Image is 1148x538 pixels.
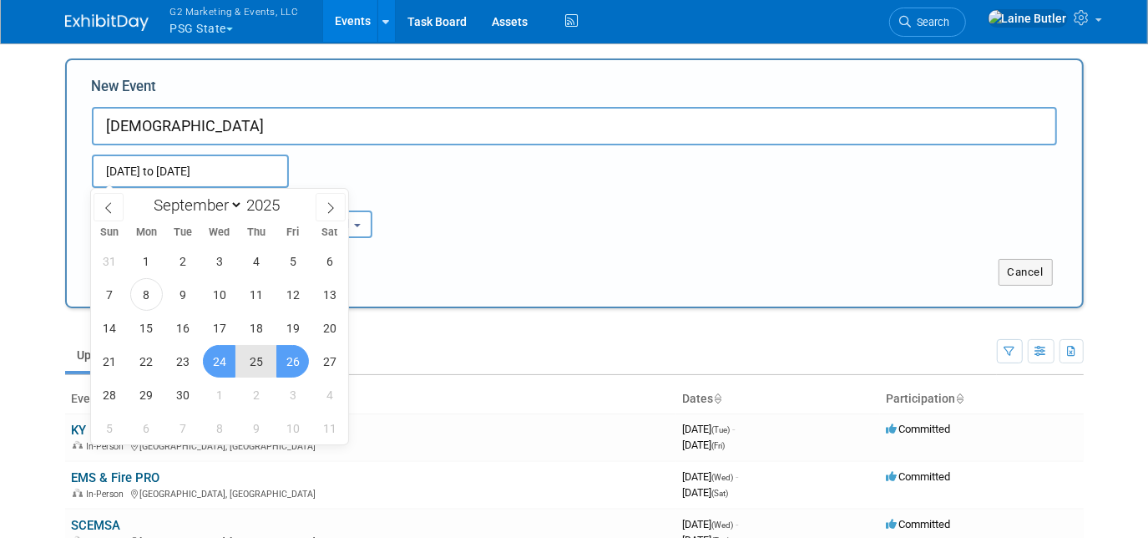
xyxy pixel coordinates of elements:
[683,423,736,435] span: [DATE]
[94,412,126,444] span: October 5, 2025
[887,518,951,530] span: Committed
[92,188,234,210] div: Attendance / Format:
[203,378,235,411] span: October 1, 2025
[714,392,722,405] a: Sort by Start Date
[276,312,309,344] span: September 19, 2025
[313,378,346,411] span: October 4, 2025
[887,423,951,435] span: Committed
[240,278,272,311] span: September 11, 2025
[733,423,736,435] span: -
[956,392,964,405] a: Sort by Participation Type
[683,470,739,483] span: [DATE]
[999,259,1053,286] button: Cancel
[130,412,163,444] span: October 6, 2025
[736,470,739,483] span: -
[167,312,200,344] span: September 16, 2025
[887,470,951,483] span: Committed
[203,345,235,378] span: September 24, 2025
[736,518,739,530] span: -
[167,378,200,411] span: September 30, 2025
[94,378,126,411] span: September 28, 2025
[87,441,129,452] span: In-Person
[203,245,235,277] span: September 3, 2025
[276,378,309,411] span: October 3, 2025
[203,312,235,344] span: September 17, 2025
[94,245,126,277] span: August 31, 2025
[240,312,272,344] span: September 18, 2025
[130,312,163,344] span: September 15, 2025
[65,14,149,31] img: ExhibitDay
[275,227,311,238] span: Fri
[147,195,243,216] select: Month
[683,518,739,530] span: [DATE]
[676,385,880,414] th: Dates
[276,245,309,277] span: September 5, 2025
[313,278,346,311] span: September 13, 2025
[130,245,163,277] span: September 1, 2025
[130,345,163,378] span: September 22, 2025
[92,155,289,188] input: Start Date - End Date
[167,345,200,378] span: September 23, 2025
[712,425,731,434] span: (Tue)
[313,412,346,444] span: October 11, 2025
[130,278,163,311] span: September 8, 2025
[65,385,676,414] th: Event
[72,439,670,452] div: [GEOGRAPHIC_DATA], [GEOGRAPHIC_DATA]
[240,378,272,411] span: October 2, 2025
[313,345,346,378] span: September 27, 2025
[712,520,734,530] span: (Wed)
[276,412,309,444] span: October 10, 2025
[203,278,235,311] span: September 10, 2025
[683,486,729,499] span: [DATE]
[259,188,401,210] div: Participation:
[167,278,200,311] span: September 9, 2025
[313,245,346,277] span: September 6, 2025
[240,245,272,277] span: September 4, 2025
[240,345,272,378] span: September 25, 2025
[889,8,966,37] a: Search
[73,441,83,449] img: In-Person Event
[683,439,726,451] span: [DATE]
[201,227,238,238] span: Wed
[73,489,83,497] img: In-Person Event
[276,278,309,311] span: September 12, 2025
[167,412,200,444] span: October 7, 2025
[276,345,309,378] span: September 26, 2025
[203,412,235,444] span: October 8, 2025
[94,345,126,378] span: September 21, 2025
[712,441,726,450] span: (Fri)
[128,227,164,238] span: Mon
[87,489,129,500] span: In-Person
[72,470,160,485] a: EMS & Fire PRO
[72,423,115,438] a: KY EMS
[311,227,348,238] span: Sat
[170,3,299,20] span: G2 Marketing & Events, LLC
[240,412,272,444] span: October 9, 2025
[243,195,293,215] input: Year
[313,312,346,344] span: September 20, 2025
[988,9,1068,28] img: Laine Butler
[712,473,734,482] span: (Wed)
[72,518,121,533] a: SCEMSA
[130,378,163,411] span: September 29, 2025
[238,227,275,238] span: Thu
[912,16,950,28] span: Search
[91,227,128,238] span: Sun
[164,227,201,238] span: Tue
[880,385,1084,414] th: Participation
[92,107,1057,145] input: Name of Trade Show / Conference
[94,278,126,311] span: September 7, 2025
[65,339,163,371] a: Upcoming10
[167,245,200,277] span: September 2, 2025
[94,312,126,344] span: September 14, 2025
[712,489,729,498] span: (Sat)
[72,486,670,500] div: [GEOGRAPHIC_DATA], [GEOGRAPHIC_DATA]
[92,77,157,103] label: New Event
